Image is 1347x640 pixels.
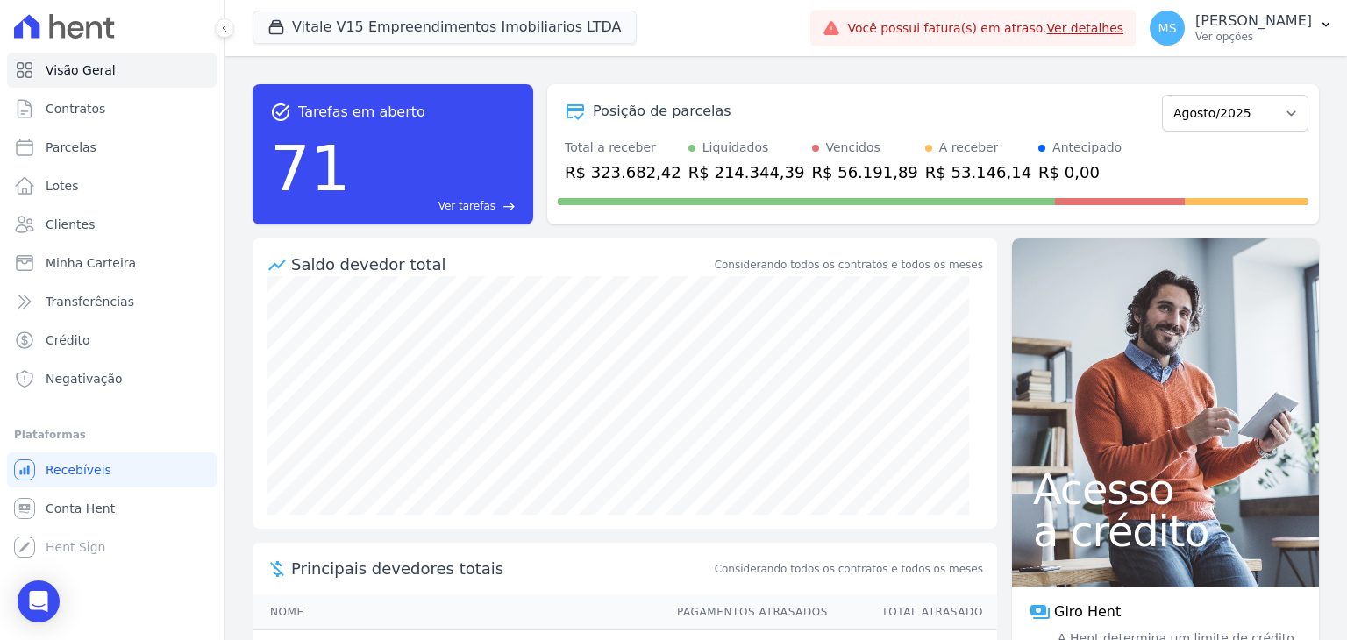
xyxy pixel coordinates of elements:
div: Vencidos [826,139,880,157]
span: Acesso [1033,468,1298,510]
div: Considerando todos os contratos e todos os meses [715,257,983,273]
button: MS [PERSON_NAME] Ver opções [1136,4,1347,53]
span: Você possui fatura(s) em atraso. [847,19,1123,38]
div: Posição de parcelas [593,101,731,122]
span: Crédito [46,331,90,349]
p: [PERSON_NAME] [1195,12,1312,30]
div: Plataformas [14,424,210,445]
span: Considerando todos os contratos e todos os meses [715,561,983,577]
th: Nome [253,594,660,630]
p: Ver opções [1195,30,1312,44]
span: Minha Carteira [46,254,136,272]
div: A receber [939,139,999,157]
span: Contratos [46,100,105,117]
div: R$ 53.146,14 [925,160,1031,184]
div: 71 [270,123,351,214]
span: Clientes [46,216,95,233]
span: Parcelas [46,139,96,156]
span: Transferências [46,293,134,310]
span: Recebíveis [46,461,111,479]
span: task_alt [270,102,291,123]
div: Liquidados [702,139,769,157]
span: a crédito [1033,510,1298,552]
a: Contratos [7,91,217,126]
span: Giro Hent [1054,601,1121,622]
span: Lotes [46,177,79,195]
span: Principais devedores totais [291,557,711,580]
span: Conta Hent [46,500,115,517]
div: Antecipado [1052,139,1122,157]
th: Pagamentos Atrasados [660,594,829,630]
a: Parcelas [7,130,217,165]
th: Total Atrasado [829,594,997,630]
span: MS [1158,22,1177,34]
span: east [502,200,516,213]
span: Visão Geral [46,61,116,79]
div: R$ 214.344,39 [688,160,805,184]
span: Tarefas em aberto [298,102,425,123]
a: Crédito [7,323,217,358]
a: Recebíveis [7,452,217,487]
a: Transferências [7,284,217,319]
div: R$ 56.191,89 [812,160,918,184]
div: Total a receber [565,139,681,157]
button: Vitale V15 Empreendimentos Imobiliarios LTDA [253,11,637,44]
a: Visão Geral [7,53,217,88]
a: Ver tarefas east [358,198,516,214]
div: Saldo devedor total [291,252,711,276]
div: R$ 323.682,42 [565,160,681,184]
a: Conta Hent [7,491,217,526]
a: Negativação [7,361,217,396]
a: Lotes [7,168,217,203]
div: Open Intercom Messenger [18,580,60,622]
span: Negativação [46,370,123,388]
a: Minha Carteira [7,245,217,281]
span: Ver tarefas [438,198,495,214]
a: Clientes [7,207,217,242]
a: Ver detalhes [1047,21,1124,35]
div: R$ 0,00 [1038,160,1122,184]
